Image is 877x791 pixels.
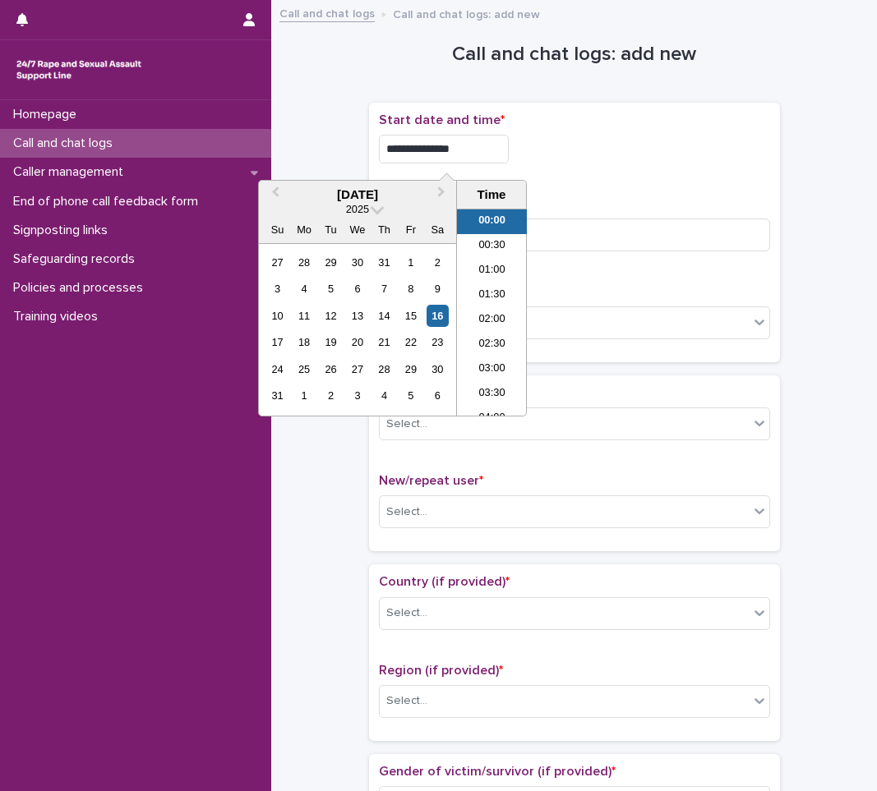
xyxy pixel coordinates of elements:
div: Su [266,218,288,241]
div: Choose Sunday, July 27th, 2025 [266,251,288,274]
div: Choose Saturday, August 9th, 2025 [427,278,449,300]
div: Time [461,187,522,202]
div: Choose Sunday, August 3rd, 2025 [266,278,288,300]
p: Homepage [7,107,90,122]
div: Choose Monday, August 18th, 2025 [293,331,315,353]
span: Region (if provided) [379,664,503,677]
div: Choose Friday, August 8th, 2025 [399,278,422,300]
div: Choose Saturday, August 30th, 2025 [427,358,449,380]
div: Choose Tuesday, August 26th, 2025 [320,358,342,380]
div: Choose Wednesday, August 20th, 2025 [346,331,368,353]
p: Call and chat logs [7,136,126,151]
li: 03:30 [457,382,527,407]
p: Policies and processes [7,280,156,296]
div: Choose Friday, August 29th, 2025 [399,358,422,380]
button: Previous Month [261,182,287,209]
div: Choose Wednesday, August 13th, 2025 [346,305,368,327]
div: Choose Thursday, August 28th, 2025 [373,358,395,380]
h1: Call and chat logs: add new [369,43,780,67]
div: Choose Thursday, August 14th, 2025 [373,305,395,327]
div: Choose Saturday, August 23rd, 2025 [427,331,449,353]
div: Choose Monday, August 25th, 2025 [293,358,315,380]
div: Sa [427,218,449,241]
div: Choose Thursday, August 7th, 2025 [373,278,395,300]
p: Signposting links [7,223,121,238]
div: Choose Friday, August 22nd, 2025 [399,331,422,353]
div: Choose Wednesday, September 3rd, 2025 [346,384,368,407]
p: End of phone call feedback form [7,194,211,209]
span: Gender of victim/survivor (if provided) [379,765,616,778]
div: [DATE] [259,187,456,202]
div: Select... [386,416,427,433]
div: Choose Tuesday, August 5th, 2025 [320,278,342,300]
div: We [346,218,368,241]
button: Next Month [430,182,456,209]
div: Th [373,218,395,241]
div: Choose Saturday, September 6th, 2025 [427,384,449,407]
div: Tu [320,218,342,241]
img: rhQMoQhaT3yELyF149Cw [13,53,145,86]
div: Choose Wednesday, July 30th, 2025 [346,251,368,274]
li: 04:00 [457,407,527,431]
div: Choose Monday, August 4th, 2025 [293,278,315,300]
div: Select... [386,504,427,521]
div: Choose Thursday, July 31st, 2025 [373,251,395,274]
div: month 2025-08 [264,249,450,409]
div: Choose Tuesday, August 19th, 2025 [320,331,342,353]
div: Choose Monday, August 11th, 2025 [293,305,315,327]
span: Country (if provided) [379,575,510,588]
li: 00:00 [457,209,527,234]
div: Choose Monday, September 1st, 2025 [293,384,315,407]
div: Choose Saturday, August 2nd, 2025 [427,251,449,274]
div: Choose Wednesday, August 6th, 2025 [346,278,368,300]
div: Choose Tuesday, July 29th, 2025 [320,251,342,274]
div: Choose Monday, July 28th, 2025 [293,251,315,274]
li: 00:30 [457,234,527,259]
li: 01:30 [457,283,527,308]
div: Select... [386,605,427,622]
p: Caller management [7,164,136,180]
span: 2025 [346,203,369,215]
div: Choose Friday, August 15th, 2025 [399,305,422,327]
div: Choose Sunday, August 10th, 2025 [266,305,288,327]
span: Start date and time [379,113,505,126]
li: 02:30 [457,333,527,357]
div: Choose Tuesday, August 12th, 2025 [320,305,342,327]
div: Choose Sunday, August 31st, 2025 [266,384,288,407]
div: Fr [399,218,422,241]
div: Select... [386,692,427,710]
div: Choose Friday, August 1st, 2025 [399,251,422,274]
div: Choose Sunday, August 17th, 2025 [266,331,288,353]
span: New/repeat user [379,474,483,487]
div: Choose Thursday, August 21st, 2025 [373,331,395,353]
div: Choose Tuesday, September 2nd, 2025 [320,384,342,407]
div: Mo [293,218,315,241]
div: Choose Wednesday, August 27th, 2025 [346,358,368,380]
div: Choose Saturday, August 16th, 2025 [427,305,449,327]
a: Call and chat logs [279,3,375,22]
p: Training videos [7,309,111,324]
li: 02:00 [457,308,527,333]
div: Choose Sunday, August 24th, 2025 [266,358,288,380]
div: Choose Friday, September 5th, 2025 [399,384,422,407]
li: 03:00 [457,357,527,382]
li: 01:00 [457,259,527,283]
p: Call and chat logs: add new [393,4,540,22]
div: Choose Thursday, September 4th, 2025 [373,384,395,407]
p: Safeguarding records [7,251,148,267]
